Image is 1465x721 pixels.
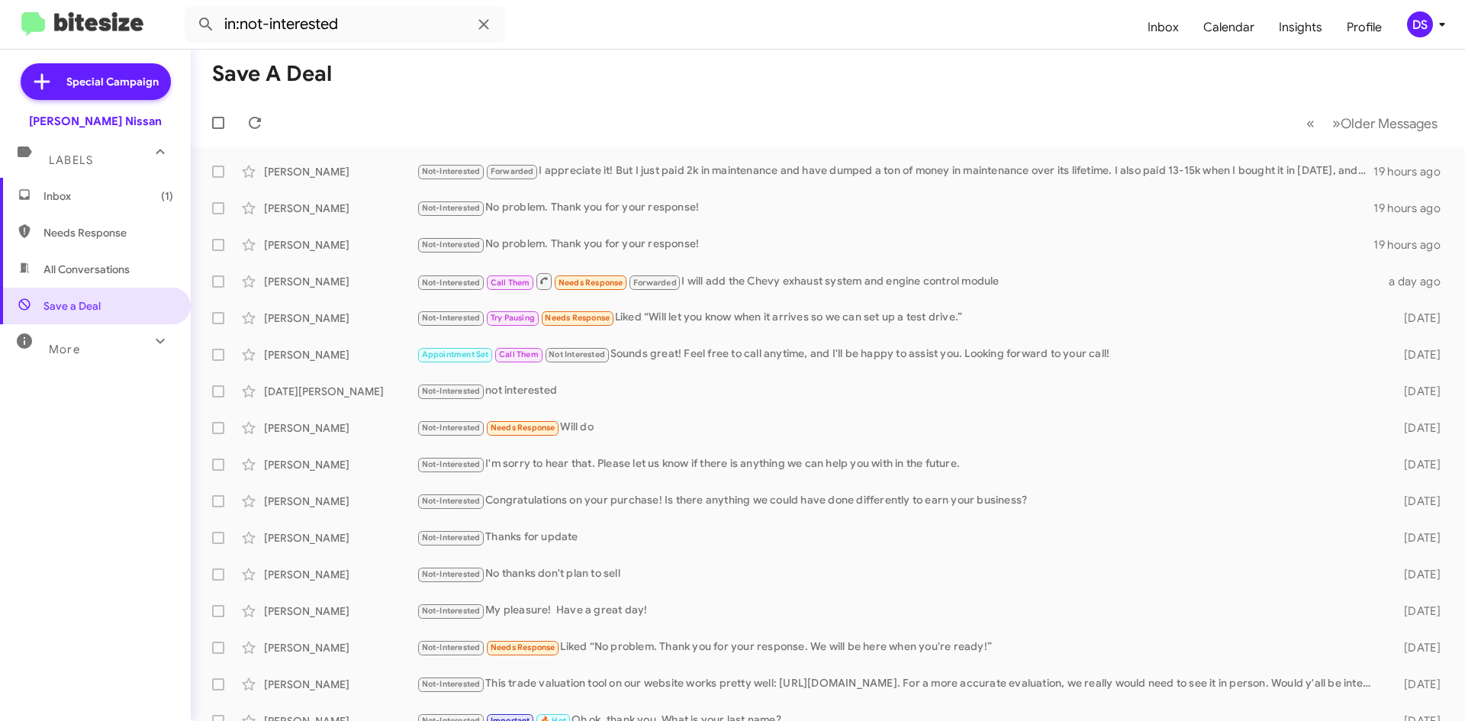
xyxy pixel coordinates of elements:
[417,602,1380,620] div: My pleasure! Have a great day!
[422,496,481,506] span: Not-Interested
[185,6,505,43] input: Search
[487,165,537,179] span: Forwarded
[499,349,539,359] span: Call Them
[264,530,417,546] div: [PERSON_NAME]
[491,423,555,433] span: Needs Response
[417,675,1380,693] div: This trade valuation tool on our website works pretty well: [URL][DOMAIN_NAME]. For a more accura...
[422,606,481,616] span: Not-Interested
[417,565,1380,583] div: No thanks don't plan to sell
[422,313,481,323] span: Not-Interested
[422,278,481,288] span: Not-Interested
[417,529,1380,546] div: Thanks for update
[264,237,417,253] div: [PERSON_NAME]
[1332,114,1341,133] span: »
[1135,5,1191,50] a: Inbox
[66,74,159,89] span: Special Campaign
[1373,164,1453,179] div: 19 hours ago
[417,236,1373,253] div: No problem. Thank you for your response!
[1380,347,1453,362] div: [DATE]
[422,386,481,396] span: Not-Interested
[1380,457,1453,472] div: [DATE]
[417,419,1380,436] div: Will do
[417,346,1380,363] div: Sounds great! Feel free to call anytime, and I'll be happy to assist you. Looking forward to your...
[491,642,555,652] span: Needs Response
[417,309,1380,327] div: Liked “Will let you know when it arrives so we can set up a test drive.”
[1380,677,1453,692] div: [DATE]
[545,313,610,323] span: Needs Response
[1298,108,1447,139] nav: Page navigation example
[417,272,1380,291] div: I will add the Chevy exhaust system and engine control module
[1380,604,1453,619] div: [DATE]
[264,164,417,179] div: [PERSON_NAME]
[422,166,481,176] span: Not-Interested
[422,533,481,542] span: Not-Interested
[1380,274,1453,289] div: a day ago
[629,275,680,290] span: Forwarded
[1267,5,1335,50] a: Insights
[264,677,417,692] div: [PERSON_NAME]
[43,298,101,314] span: Save a Deal
[264,604,417,619] div: [PERSON_NAME]
[417,492,1380,510] div: Congratulations on your purchase! Is there anything we could have done differently to earn your b...
[21,63,171,100] a: Special Campaign
[422,203,481,213] span: Not-Interested
[422,459,481,469] span: Not-Interested
[1191,5,1267,50] a: Calendar
[264,420,417,436] div: [PERSON_NAME]
[1373,237,1453,253] div: 19 hours ago
[29,114,162,129] div: [PERSON_NAME] Nissan
[264,201,417,216] div: [PERSON_NAME]
[1306,114,1315,133] span: «
[212,62,332,86] h1: Save a Deal
[1335,5,1394,50] a: Profile
[264,494,417,509] div: [PERSON_NAME]
[422,679,481,689] span: Not-Interested
[49,153,93,167] span: Labels
[1380,567,1453,582] div: [DATE]
[491,313,535,323] span: Try Pausing
[1380,530,1453,546] div: [DATE]
[264,567,417,582] div: [PERSON_NAME]
[559,278,623,288] span: Needs Response
[1380,311,1453,326] div: [DATE]
[264,640,417,655] div: [PERSON_NAME]
[49,343,80,356] span: More
[422,423,481,433] span: Not-Interested
[549,349,605,359] span: Not Interested
[264,347,417,362] div: [PERSON_NAME]
[1380,420,1453,436] div: [DATE]
[264,457,417,472] div: [PERSON_NAME]
[43,262,130,277] span: All Conversations
[1373,201,1453,216] div: 19 hours ago
[1394,11,1448,37] button: DS
[264,274,417,289] div: [PERSON_NAME]
[422,569,481,579] span: Not-Interested
[417,455,1380,473] div: I'm sorry to hear that. Please let us know if there is anything we can help you with in the future.
[1380,640,1453,655] div: [DATE]
[417,639,1380,656] div: Liked “No problem. Thank you for your response. We will be here when you're ready!”
[1323,108,1447,139] button: Next
[1341,115,1438,132] span: Older Messages
[264,384,417,399] div: [DATE][PERSON_NAME]
[1380,494,1453,509] div: [DATE]
[417,382,1380,400] div: not interested
[417,163,1373,180] div: I appreciate it! But I just paid 2k in maintenance and have dumped a ton of money in maintenance ...
[43,188,173,204] span: Inbox
[161,188,173,204] span: (1)
[1407,11,1433,37] div: DS
[422,240,481,249] span: Not-Interested
[264,311,417,326] div: [PERSON_NAME]
[491,278,530,288] span: Call Them
[43,225,173,240] span: Needs Response
[422,349,489,359] span: Appointment Set
[1297,108,1324,139] button: Previous
[422,642,481,652] span: Not-Interested
[417,199,1373,217] div: No problem. Thank you for your response!
[1380,384,1453,399] div: [DATE]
